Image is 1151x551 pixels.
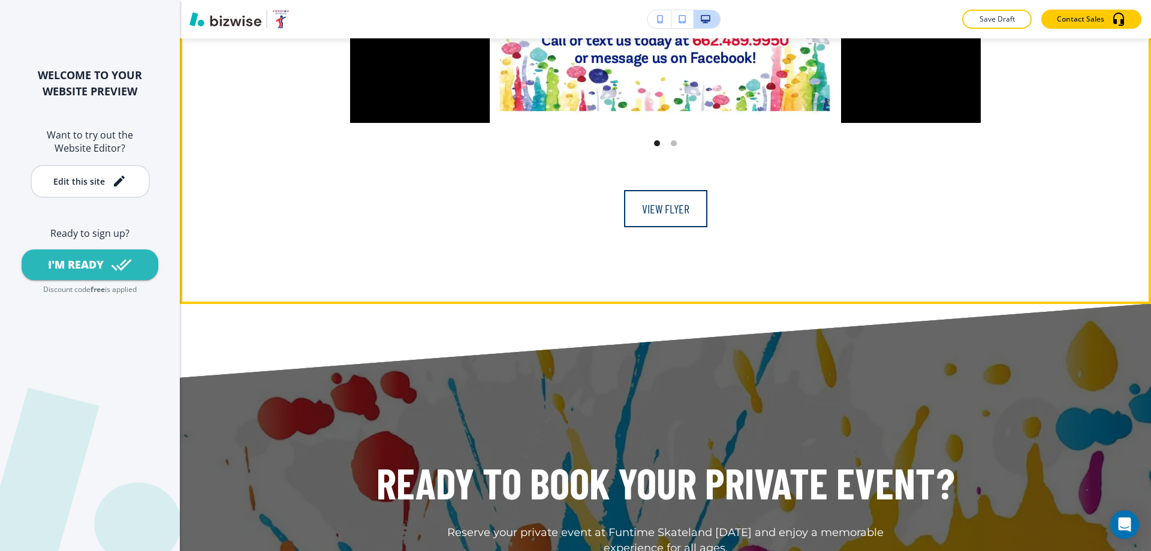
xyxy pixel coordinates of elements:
button: Contact Sales [1041,10,1141,29]
button: I'M READY [22,249,158,280]
div: Go to slide 2 [665,135,682,152]
p: free [91,285,105,295]
p: is applied [105,285,137,295]
div: I'M READY [48,257,104,272]
div: Go to slide 1 [649,135,665,152]
h1: Ready to Book Your Private Event? [376,455,955,511]
div: Edit this site [53,177,105,186]
button: Edit this site [31,165,150,198]
p: Contact Sales [1057,14,1104,25]
h6: Ready to sign up? [19,227,161,240]
a: View Flyer [624,190,707,227]
p: Save Draft [978,14,1016,25]
img: Your Logo [272,10,290,29]
div: Open Intercom Messenger [1110,510,1139,539]
h6: Want to try out the Website Editor? [19,128,161,155]
button: Save Draft [962,10,1032,29]
h2: WELCOME TO YOUR WEBSITE PREVIEW [19,67,161,100]
img: Bizwise Logo [189,12,261,26]
p: Discount code [43,285,91,295]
